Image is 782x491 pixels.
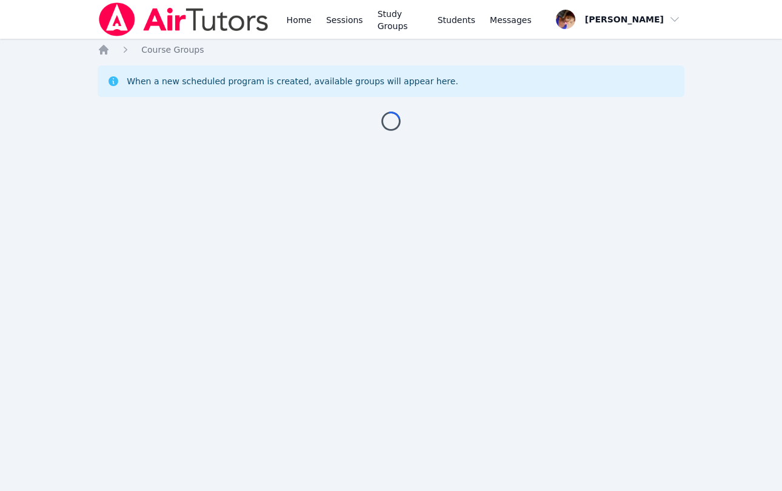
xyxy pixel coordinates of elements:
[490,14,532,26] span: Messages
[98,44,684,56] nav: Breadcrumb
[141,45,204,55] span: Course Groups
[98,2,269,36] img: Air Tutors
[127,75,458,87] div: When a new scheduled program is created, available groups will appear here.
[141,44,204,56] a: Course Groups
